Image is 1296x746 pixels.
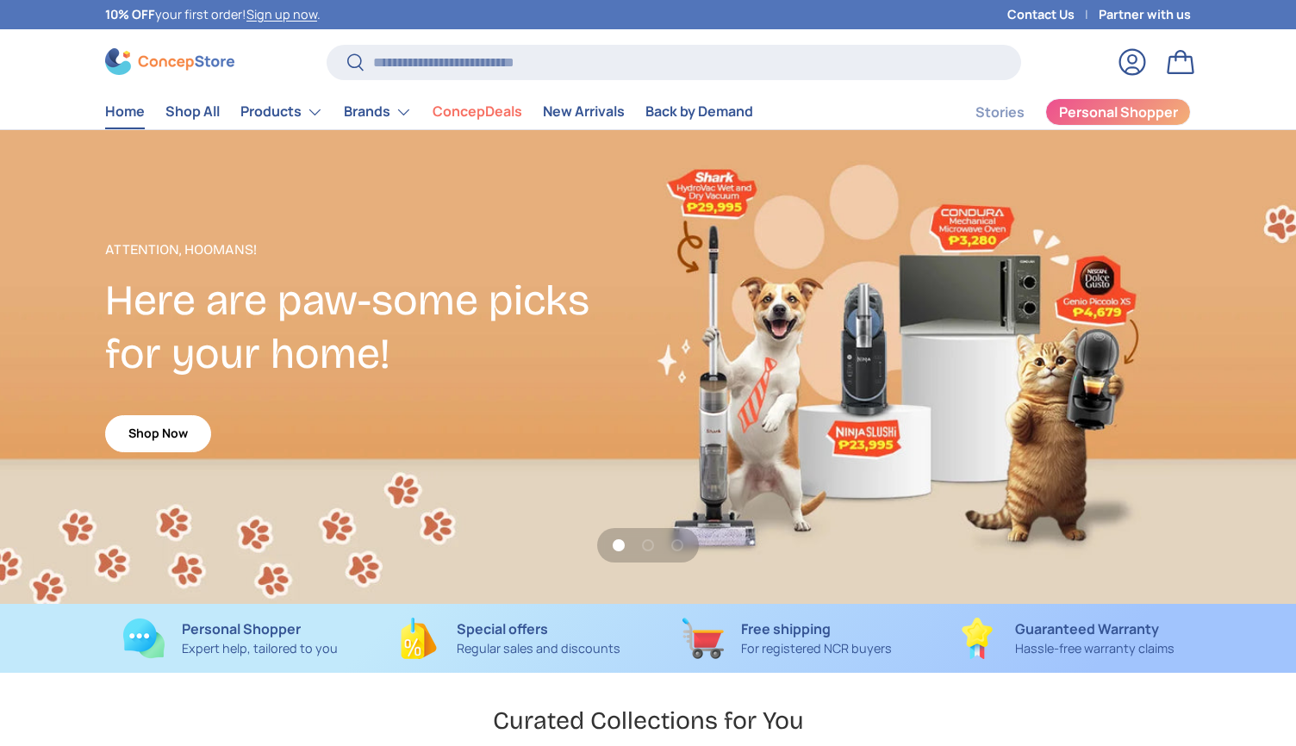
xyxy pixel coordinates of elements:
[741,639,892,658] p: For registered NCR buyers
[940,618,1191,659] a: Guaranteed Warranty Hassle-free warranty claims
[182,619,301,638] strong: Personal Shopper
[383,618,634,659] a: Special offers Regular sales and discounts
[645,95,753,128] a: Back by Demand
[105,6,155,22] strong: 10% OFF
[246,6,317,22] a: Sign up now
[230,95,333,129] summary: Products
[105,618,356,659] a: Personal Shopper Expert help, tailored to you
[1015,619,1159,638] strong: Guaranteed Warranty
[240,95,323,129] a: Products
[165,95,220,128] a: Shop All
[934,95,1191,129] nav: Secondary
[1099,5,1191,24] a: Partner with us
[433,95,522,128] a: ConcepDeals
[333,95,422,129] summary: Brands
[105,415,211,452] a: Shop Now
[457,639,620,658] p: Regular sales and discounts
[543,95,625,128] a: New Arrivals
[1015,639,1174,658] p: Hassle-free warranty claims
[105,48,234,75] img: ConcepStore
[105,239,648,260] p: Attention, Hoomans!
[105,95,753,129] nav: Primary
[741,619,831,638] strong: Free shipping
[105,274,648,380] h2: Here are paw-some picks for your home!
[1059,105,1178,119] span: Personal Shopper
[182,639,338,658] p: Expert help, tailored to you
[457,619,548,638] strong: Special offers
[1045,98,1191,126] a: Personal Shopper
[105,5,321,24] p: your first order! .
[1007,5,1099,24] a: Contact Us
[344,95,412,129] a: Brands
[105,95,145,128] a: Home
[975,96,1025,129] a: Stories
[662,618,913,659] a: Free shipping For registered NCR buyers
[493,705,804,737] h2: Curated Collections for You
